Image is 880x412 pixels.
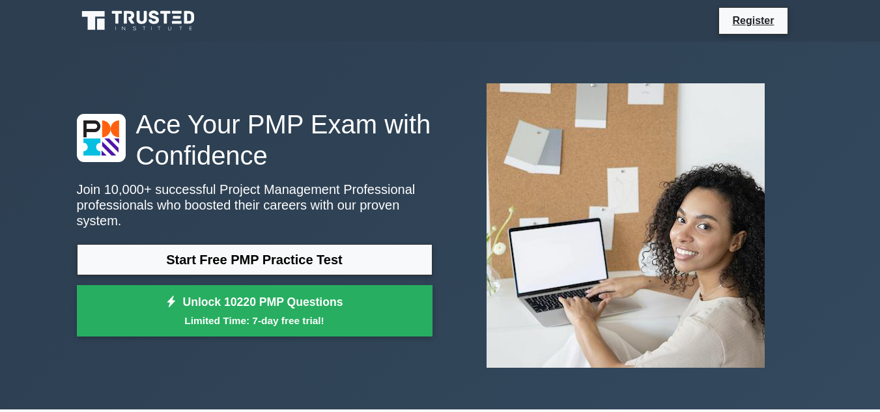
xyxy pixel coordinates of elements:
[77,244,433,275] a: Start Free PMP Practice Test
[77,109,433,171] h1: Ace Your PMP Exam with Confidence
[77,285,433,337] a: Unlock 10220 PMP QuestionsLimited Time: 7-day free trial!
[93,313,416,328] small: Limited Time: 7-day free trial!
[724,12,782,29] a: Register
[77,182,433,228] p: Join 10,000+ successful Project Management Professional professionals who boosted their careers w...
